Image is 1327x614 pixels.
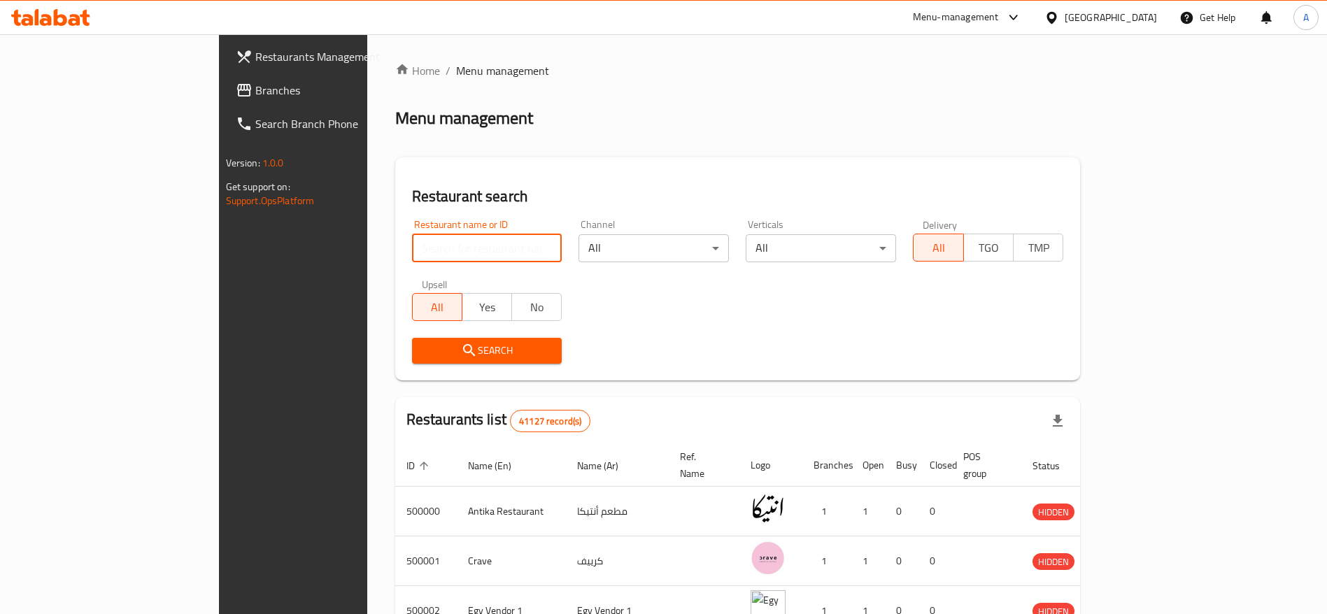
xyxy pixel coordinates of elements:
td: مطعم أنتيكا [566,487,669,536]
a: Search Branch Phone [225,107,441,141]
a: Restaurants Management [225,40,441,73]
td: 0 [885,536,918,586]
span: ID [406,457,433,474]
td: 1 [802,536,851,586]
button: All [412,293,462,321]
th: Closed [918,444,952,487]
button: No [511,293,562,321]
div: [GEOGRAPHIC_DATA] [1065,10,1157,25]
th: Open [851,444,885,487]
th: Busy [885,444,918,487]
span: No [518,297,556,317]
span: A [1303,10,1309,25]
label: Delivery [923,220,958,229]
span: HIDDEN [1032,504,1074,520]
img: Crave [751,541,786,576]
th: Logo [739,444,802,487]
span: HIDDEN [1032,554,1074,570]
a: Support.OpsPlatform [226,192,315,210]
li: / [446,62,450,79]
span: Name (En) [468,457,530,474]
span: Search Branch Phone [255,115,430,132]
input: Search for restaurant name or ID.. [412,234,562,262]
a: Branches [225,73,441,107]
td: Crave [457,536,566,586]
td: Antika Restaurant [457,487,566,536]
span: Version: [226,154,260,172]
button: TGO [963,234,1014,262]
div: HIDDEN [1032,504,1074,520]
div: Menu-management [913,9,999,26]
span: 1.0.0 [262,154,284,172]
div: Total records count [510,410,590,432]
td: 1 [851,536,885,586]
span: Menu management [456,62,549,79]
div: All [746,234,896,262]
span: Search [423,342,551,359]
button: Search [412,338,562,364]
h2: Menu management [395,107,533,129]
span: All [919,238,958,258]
div: All [579,234,729,262]
span: Restaurants Management [255,48,430,65]
span: All [418,297,457,317]
td: 0 [918,536,952,586]
td: 0 [918,487,952,536]
h2: Restaurants list [406,409,591,432]
span: TMP [1019,238,1058,258]
span: Branches [255,82,430,99]
td: كرييف [566,536,669,586]
button: Yes [462,293,512,321]
td: 0 [885,487,918,536]
button: All [913,234,963,262]
span: Status [1032,457,1078,474]
span: Yes [468,297,506,317]
span: Name (Ar) [577,457,637,474]
th: Branches [802,444,851,487]
span: 41127 record(s) [511,415,590,428]
span: TGO [970,238,1008,258]
img: Antika Restaurant [751,491,786,526]
nav: breadcrumb [395,62,1081,79]
label: Upsell [422,279,448,289]
button: TMP [1013,234,1063,262]
div: Export file [1041,404,1074,438]
td: 1 [851,487,885,536]
span: Get support on: [226,178,290,196]
h2: Restaurant search [412,186,1064,207]
span: POS group [963,448,1005,482]
td: 1 [802,487,851,536]
span: Ref. Name [680,448,723,482]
